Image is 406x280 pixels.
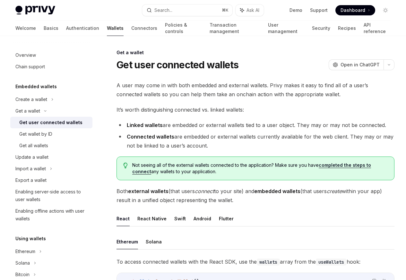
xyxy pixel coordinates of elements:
[335,5,375,15] a: Dashboard
[117,211,130,226] button: React
[246,7,259,13] span: Ask AI
[117,121,394,130] li: are embedded or external wallets tied to a user object. They may or may not be connected.
[15,248,35,255] div: Ethereum
[257,259,280,266] code: wallets
[117,49,394,56] div: Get a wallet
[10,49,92,61] a: Overview
[19,142,48,149] div: Get all wallets
[131,21,157,36] a: Connectors
[15,153,48,161] div: Update a wallet
[289,7,302,13] a: Demo
[15,259,30,267] div: Solana
[117,59,239,71] h1: Get user connected wallets
[137,211,167,226] button: React Native
[329,59,384,70] button: Open in ChatGPT
[142,4,232,16] button: Search...⌘K
[19,130,52,138] div: Get wallet by ID
[15,165,46,173] div: Import a wallet
[132,162,388,175] span: Not seeing all of the external wallets connected to the application? Make sure you have any walle...
[10,186,92,205] a: Enabling server-side access to user wallets
[15,63,45,71] div: Chain support
[19,119,82,126] div: Get user connected wallets
[154,6,172,14] div: Search...
[341,62,380,68] span: Open in ChatGPT
[10,140,92,151] a: Get all wallets
[15,207,89,223] div: Enabling offline actions with user wallets
[15,6,55,15] img: light logo
[15,21,36,36] a: Welcome
[127,122,163,128] strong: Linked wallets
[66,21,99,36] a: Authentication
[146,234,162,249] button: Solana
[316,259,347,266] code: useWallets
[15,176,47,184] div: Export a wallet
[127,133,174,140] strong: Connected wallets
[341,7,365,13] span: Dashboard
[10,151,92,163] a: Update a wallet
[10,128,92,140] a: Get wallet by ID
[128,188,168,194] strong: external wallets
[15,271,30,278] div: Bitcoin
[107,21,124,36] a: Wallets
[117,234,138,249] button: Ethereum
[194,211,211,226] button: Android
[10,205,92,225] a: Enabling offline actions with user wallets
[165,21,202,36] a: Policies & controls
[123,163,128,168] svg: Tip
[15,51,36,59] div: Overview
[236,4,264,16] button: Ask AI
[15,96,47,103] div: Create a wallet
[364,21,391,36] a: API reference
[310,7,328,13] a: Support
[44,21,58,36] a: Basics
[117,257,394,266] span: To access connected wallets with the React SDK, use the array from the hook:
[222,8,229,13] span: ⌘ K
[10,174,92,186] a: Export a wallet
[268,21,304,36] a: User management
[117,132,394,150] li: are embedded or external wallets currently available for the web client. They may or may not be l...
[210,21,261,36] a: Transaction management
[312,21,330,36] a: Security
[15,107,40,115] div: Get a wallet
[219,211,234,226] button: Flutter
[174,211,186,226] button: Swift
[327,188,342,194] em: create
[117,105,394,114] span: It’s worth distinguishing connected vs. linked wallets:
[10,61,92,72] a: Chain support
[15,188,89,203] div: Enabling server-side access to user wallets
[195,188,214,194] em: connect
[15,235,46,242] h5: Using wallets
[254,188,300,194] strong: embedded wallets
[338,21,356,36] a: Recipes
[15,83,57,90] h5: Embedded wallets
[117,81,394,99] span: A user may come in with both embedded and external wallets. Privy makes it easy to find all of a ...
[117,187,394,205] span: Both (that users to your site) and (that users within your app) result in a unified object repres...
[380,5,391,15] button: Toggle dark mode
[10,117,92,128] a: Get user connected wallets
